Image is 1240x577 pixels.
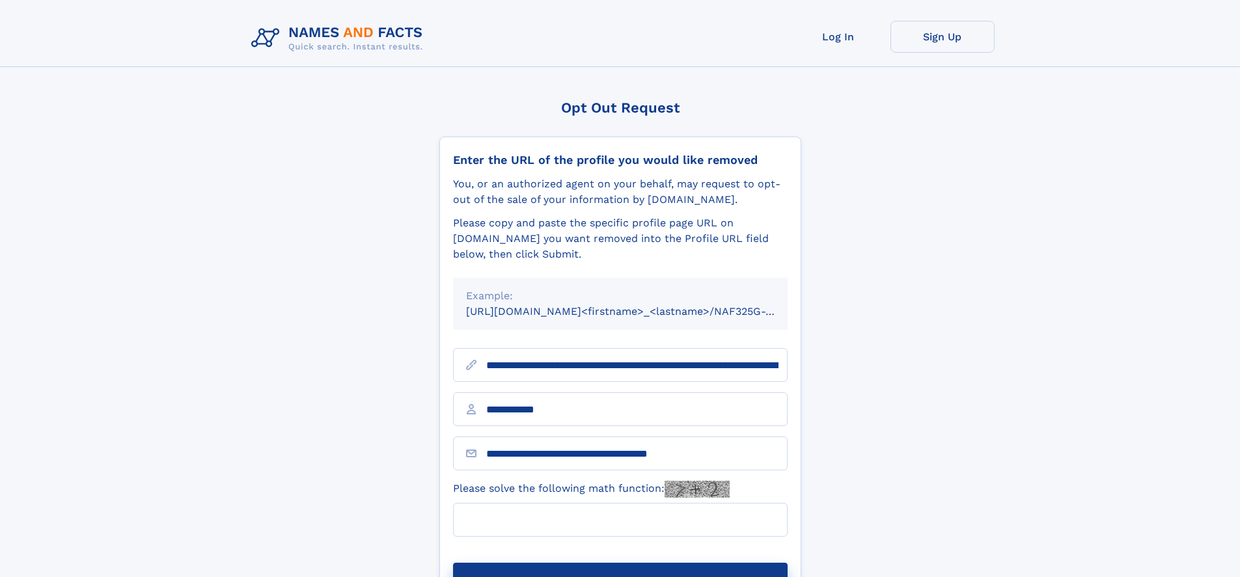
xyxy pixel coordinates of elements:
[786,21,890,53] a: Log In
[466,305,812,317] small: [URL][DOMAIN_NAME]<firstname>_<lastname>/NAF325G-xxxxxxxx
[453,481,730,498] label: Please solve the following math function:
[890,21,995,53] a: Sign Up
[246,21,434,56] img: Logo Names and Facts
[453,215,788,262] div: Please copy and paste the specific profile page URL on [DOMAIN_NAME] you want removed into the Pr...
[453,176,788,208] div: You, or an authorized agent on your behalf, may request to opt-out of the sale of your informatio...
[453,153,788,167] div: Enter the URL of the profile you would like removed
[439,100,801,116] div: Opt Out Request
[466,288,775,304] div: Example:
